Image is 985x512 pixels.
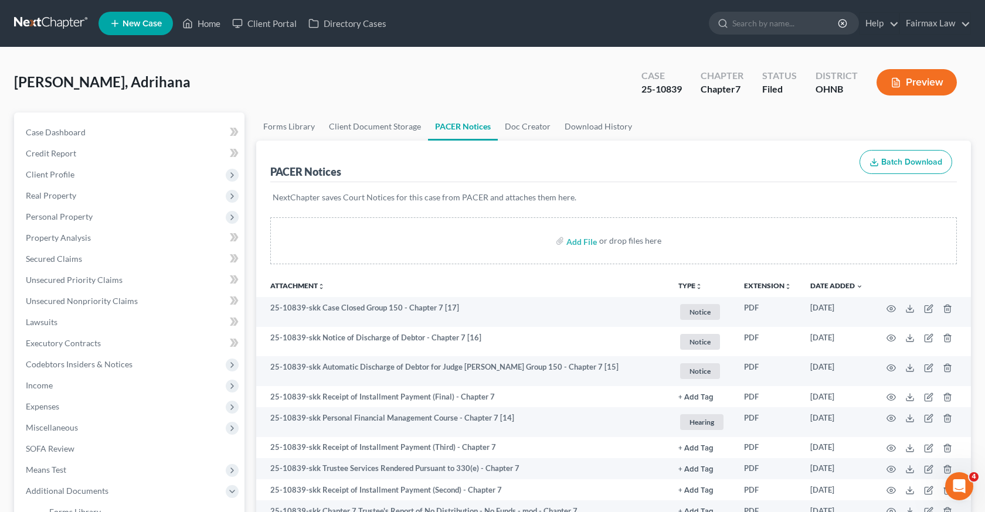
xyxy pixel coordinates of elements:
td: [DATE] [801,297,872,327]
div: OHNB [816,83,858,96]
button: Preview [877,69,957,95]
p: NextChapter saves Court Notices for this case from PACER and attaches them here. [273,192,955,203]
td: PDF [735,407,801,437]
a: Extensionunfold_more [744,281,792,290]
span: SOFA Review [26,443,74,453]
div: Status [762,69,797,83]
a: Download History [558,112,639,141]
span: Means Test [26,465,66,475]
span: Additional Documents [26,486,108,496]
td: 25-10839-skk Receipt of Installment Payment (Final) - Chapter 7 [256,386,669,407]
i: expand_more [856,283,863,290]
a: Executory Contracts [16,333,244,354]
span: Batch Download [881,157,942,167]
a: + Add Tag [678,391,725,402]
a: Client Portal [226,13,303,34]
span: Notice [680,363,720,379]
button: + Add Tag [678,487,714,494]
i: unfold_more [695,283,702,290]
td: 25-10839-skk Case Closed Group 150 - Chapter 7 [17] [256,297,669,327]
span: Notice [680,334,720,350]
td: [DATE] [801,437,872,458]
a: Attachmentunfold_more [270,281,325,290]
td: 25-10839-skk Personal Financial Management Course - Chapter 7 [14] [256,407,669,437]
td: [DATE] [801,458,872,479]
td: PDF [735,437,801,458]
span: Property Analysis [26,233,91,243]
td: PDF [735,356,801,386]
iframe: Intercom live chat [945,472,973,500]
div: Chapter [701,83,743,96]
a: Home [176,13,226,34]
a: Doc Creator [498,112,558,141]
span: Codebtors Insiders & Notices [26,359,133,369]
span: Real Property [26,190,76,200]
span: Client Profile [26,169,74,179]
span: Case Dashboard [26,127,86,137]
a: Date Added expand_more [810,281,863,290]
td: PDF [735,458,801,479]
a: Hearing [678,412,725,432]
i: unfold_more [784,283,792,290]
td: 25-10839-skk Notice of Discharge of Debtor - Chapter 7 [16] [256,327,669,357]
div: PACER Notices [270,165,341,179]
span: Lawsuits [26,317,57,327]
a: Unsecured Priority Claims [16,269,244,291]
td: PDF [735,386,801,407]
div: District [816,69,858,83]
td: [DATE] [801,479,872,500]
a: + Add Tag [678,484,725,496]
a: + Add Tag [678,442,725,453]
td: [DATE] [801,356,872,386]
a: Unsecured Nonpriority Claims [16,291,244,312]
td: 25-10839-skk Receipt of Installment Payment (Second) - Chapter 7 [256,479,669,500]
button: TYPEunfold_more [678,282,702,290]
td: [DATE] [801,327,872,357]
a: Notice [678,302,725,322]
a: + Add Tag [678,463,725,474]
a: Lawsuits [16,312,244,333]
a: Directory Cases [303,13,392,34]
td: PDF [735,479,801,500]
span: Secured Claims [26,254,82,264]
input: Search by name... [732,12,840,34]
a: Property Analysis [16,227,244,248]
a: Help [860,13,899,34]
a: Fairmax Law [900,13,970,34]
a: Case Dashboard [16,122,244,143]
a: SOFA Review [16,438,244,459]
button: Batch Download [860,150,952,175]
span: 4 [969,472,979,482]
div: Case [641,69,682,83]
a: Forms Library [256,112,322,141]
span: Hearing [680,414,724,430]
span: Unsecured Priority Claims [26,275,123,285]
div: Chapter [701,69,743,83]
span: New Case [123,19,162,28]
a: Client Document Storage [322,112,428,141]
button: + Add Tag [678,466,714,473]
td: 25-10839-skk Receipt of Installment Payment (Third) - Chapter 7 [256,437,669,458]
span: Notice [680,304,720,320]
a: Notice [678,332,725,351]
button: + Add Tag [678,445,714,452]
td: 25-10839-skk Trustee Services Rendered Pursuant to 330(e) - Chapter 7 [256,458,669,479]
a: Credit Report [16,143,244,164]
i: unfold_more [318,283,325,290]
a: Notice [678,361,725,381]
span: Expenses [26,401,59,411]
span: Income [26,380,53,390]
a: PACER Notices [428,112,498,141]
span: 7 [735,83,741,94]
div: or drop files here [599,235,661,247]
td: [DATE] [801,407,872,437]
span: [PERSON_NAME], Adrihana [14,73,191,90]
a: Secured Claims [16,248,244,269]
button: + Add Tag [678,394,714,401]
span: Executory Contracts [26,338,101,348]
td: [DATE] [801,386,872,407]
td: 25-10839-skk Automatic Discharge of Debtor for Judge [PERSON_NAME] Group 150 - Chapter 7 [15] [256,356,669,386]
span: Personal Property [26,211,93,221]
div: 25-10839 [641,83,682,96]
div: Filed [762,83,797,96]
